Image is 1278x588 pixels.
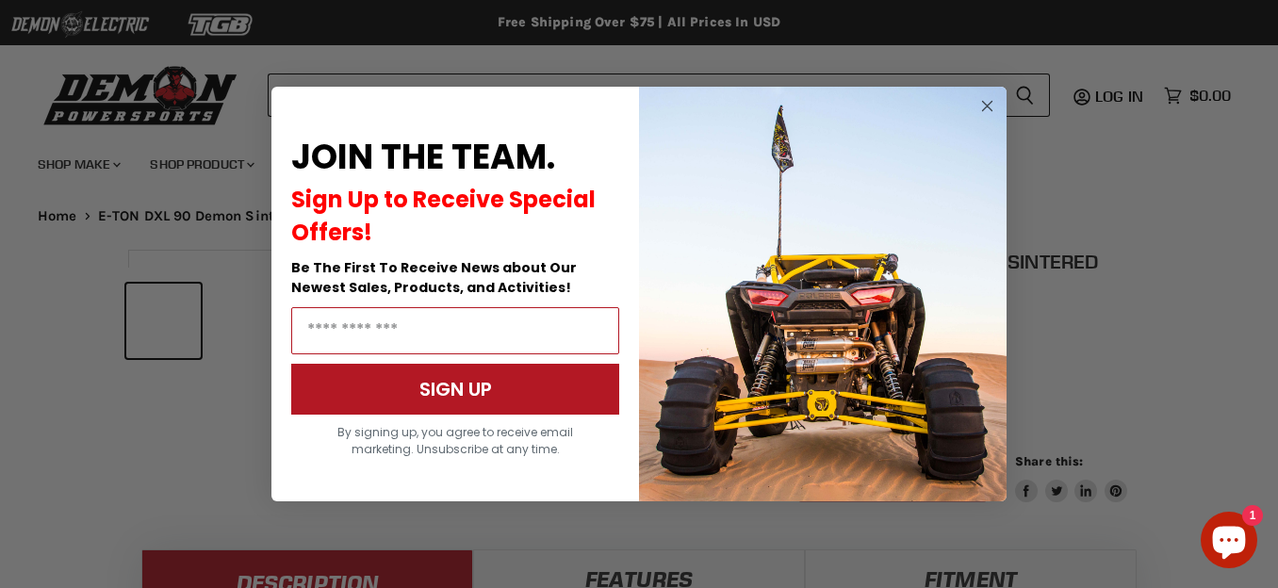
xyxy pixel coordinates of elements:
[975,94,999,118] button: Close dialog
[337,424,573,457] span: By signing up, you agree to receive email marketing. Unsubscribe at any time.
[291,133,555,181] span: JOIN THE TEAM.
[291,364,619,415] button: SIGN UP
[291,258,577,297] span: Be The First To Receive News about Our Newest Sales, Products, and Activities!
[291,307,619,354] input: Email Address
[1195,512,1263,573] inbox-online-store-chat: Shopify online store chat
[639,87,1007,501] img: a9095488-b6e7-41ba-879d-588abfab540b.jpeg
[291,184,596,248] span: Sign Up to Receive Special Offers!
